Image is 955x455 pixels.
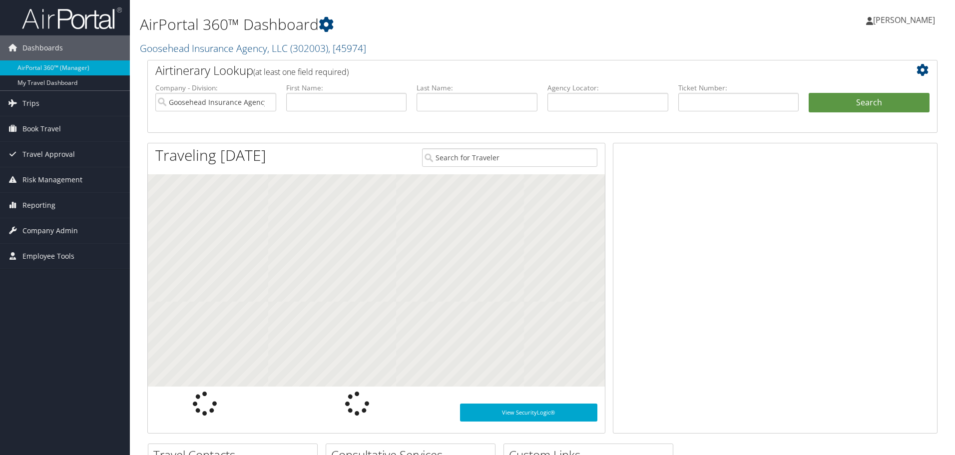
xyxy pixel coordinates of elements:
span: Dashboards [22,35,63,60]
button: Search [809,93,930,113]
span: Travel Approval [22,142,75,167]
span: Employee Tools [22,244,74,269]
span: ( 302003 ) [290,41,328,55]
span: Trips [22,91,39,116]
h2: Airtinerary Lookup [155,62,864,79]
label: Last Name: [417,83,537,93]
label: Company - Division: [155,83,276,93]
h1: AirPortal 360™ Dashboard [140,14,677,35]
span: [PERSON_NAME] [873,14,935,25]
span: Risk Management [22,167,82,192]
input: Search for Traveler [422,148,597,167]
label: Agency Locator: [547,83,668,93]
span: (at least one field required) [253,66,349,77]
img: airportal-logo.png [22,6,122,30]
span: Book Travel [22,116,61,141]
label: First Name: [286,83,407,93]
h1: Traveling [DATE] [155,145,266,166]
span: , [ 45974 ] [328,41,366,55]
a: [PERSON_NAME] [866,5,945,35]
span: Reporting [22,193,55,218]
a: View SecurityLogic® [460,404,597,422]
label: Ticket Number: [678,83,799,93]
span: Company Admin [22,218,78,243]
a: Goosehead Insurance Agency, LLC [140,41,366,55]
